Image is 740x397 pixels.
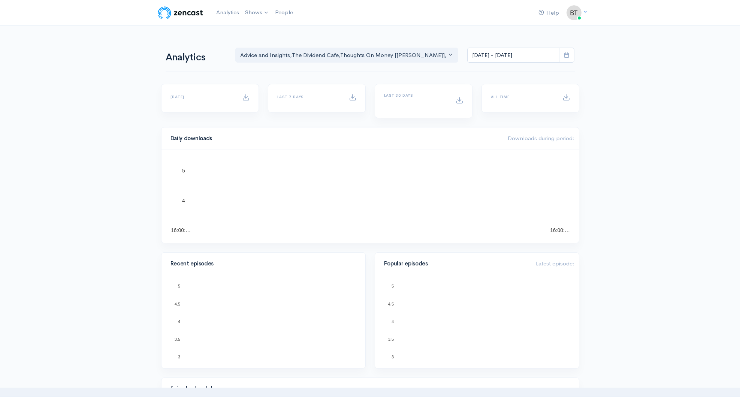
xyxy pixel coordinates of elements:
text: 5 [182,168,185,174]
h1: Analytics [166,52,226,63]
text: 4 [391,319,393,324]
text: 3.5 [174,337,180,342]
h6: All time [491,95,553,99]
h6: Last 7 days [277,95,340,99]
text: 4.5 [174,301,180,306]
text: 4 [178,319,180,324]
img: ... [567,5,582,20]
img: ZenCast Logo [157,5,204,20]
text: 5 [391,284,393,288]
text: 5 [178,284,180,288]
h4: Daily downloads [170,135,499,142]
span: Downloads during period: [508,135,574,142]
a: Shows [242,4,272,21]
h4: Recent episodes [170,261,352,267]
h6: Last 30 days [384,93,447,97]
text: 4 [182,198,185,204]
div: Advice and Insights , The Dividend Cafe , Thoughts On Money [[PERSON_NAME]] , Alt Blend , On the ... [240,51,447,60]
svg: A chart. [170,159,570,234]
a: Help [535,5,562,21]
a: Analytics [213,4,242,21]
text: 3.5 [388,337,393,342]
input: analytics date range selector [467,48,559,63]
svg: A chart. [384,284,570,359]
h6: [DATE] [170,95,233,99]
text: 16:00:… [171,227,191,233]
a: People [272,4,296,21]
button: Advice and Insights, The Dividend Cafe, Thoughts On Money [TOM], Alt Blend, On the Hook [235,48,459,63]
svg: A chart. [170,284,356,359]
text: 3 [391,355,393,359]
text: 4.5 [388,301,393,306]
text: 16:00:… [550,227,570,233]
text: 3 [178,355,180,359]
span: Latest episode: [536,260,574,267]
h4: Episodes breakdown [170,386,565,392]
h4: Popular episodes [384,261,527,267]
